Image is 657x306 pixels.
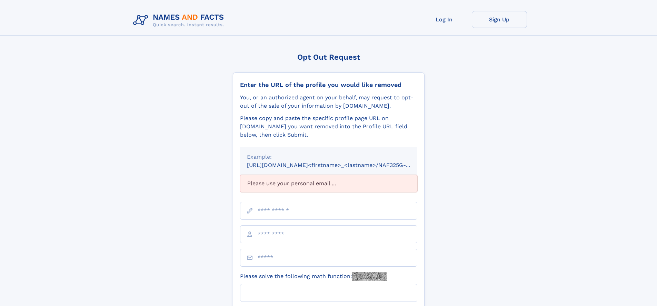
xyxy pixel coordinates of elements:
label: Please solve the following math function: [240,272,387,281]
img: Logo Names and Facts [130,11,230,30]
small: [URL][DOMAIN_NAME]<firstname>_<lastname>/NAF325G-xxxxxxxx [247,162,430,168]
a: Sign Up [472,11,527,28]
div: Enter the URL of the profile you would like removed [240,81,417,89]
div: Please copy and paste the specific profile page URL on [DOMAIN_NAME] you want removed into the Pr... [240,114,417,139]
a: Log In [417,11,472,28]
div: Example: [247,153,410,161]
div: Please use your personal email ... [240,175,417,192]
div: You, or an authorized agent on your behalf, may request to opt-out of the sale of your informatio... [240,93,417,110]
div: Opt Out Request [233,53,425,61]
